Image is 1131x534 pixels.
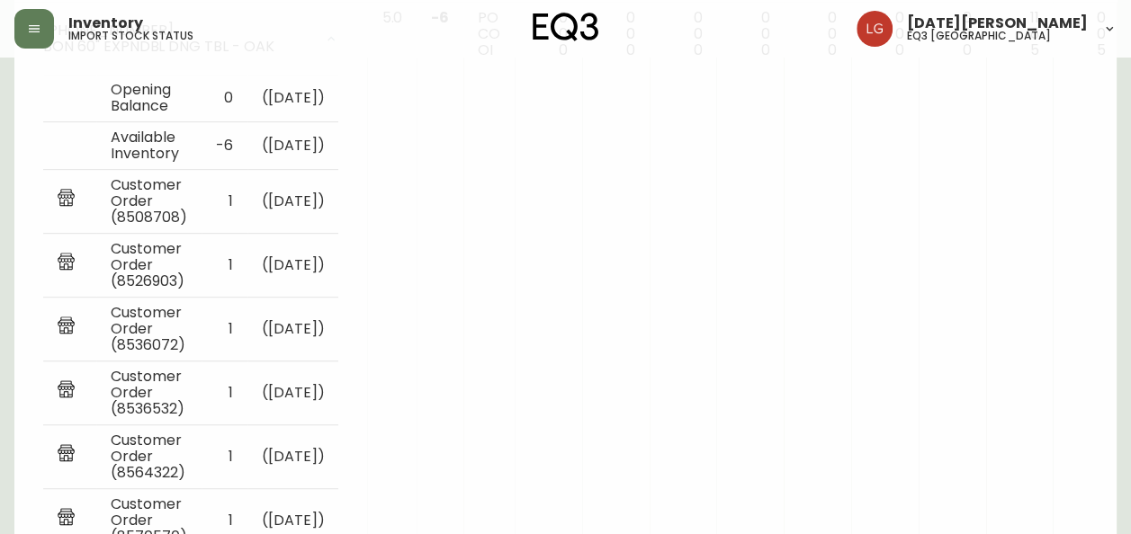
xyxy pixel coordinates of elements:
[202,361,247,425] td: 1
[96,75,202,122] td: Opening Balance
[96,361,202,425] td: Customer Order (8536532)
[857,11,893,47] img: 2638f148bab13be18035375ceda1d187
[68,31,193,41] h5: import stock status
[58,316,75,338] img: retail_report.svg
[58,189,75,210] img: retail_report.svg
[247,361,339,425] td: ( [DATE] )
[96,298,202,361] td: Customer Order (8536072)
[247,234,339,298] td: ( [DATE] )
[933,10,972,58] div: 0 0
[58,253,75,274] img: retail_report.svg
[533,13,599,41] img: logo
[247,170,339,234] td: ( [DATE] )
[202,170,247,234] td: 1
[96,425,202,489] td: Customer Order (8564322)
[202,234,247,298] td: 1
[247,122,339,170] td: ( [DATE] )
[58,508,75,530] img: retail_report.svg
[247,75,339,122] td: ( [DATE] )
[96,170,202,234] td: Customer Order (8508708)
[866,10,904,58] div: 0 0
[202,425,247,489] td: 1
[202,298,247,361] td: 1
[96,122,202,170] td: Available Inventory
[202,75,247,122] td: 0
[58,444,75,466] img: retail_report.svg
[907,16,1088,31] span: [DATE][PERSON_NAME]
[247,425,339,489] td: ( [DATE] )
[58,380,75,402] img: retail_report.svg
[202,122,247,170] td: -6
[529,10,568,58] div: 0 0
[68,16,143,31] span: Inventory
[247,298,339,361] td: ( [DATE] )
[597,10,635,58] div: 0 0
[478,10,500,58] div: PO CO
[96,234,202,298] td: Customer Order (8526903)
[907,31,1051,41] h5: eq3 [GEOGRAPHIC_DATA]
